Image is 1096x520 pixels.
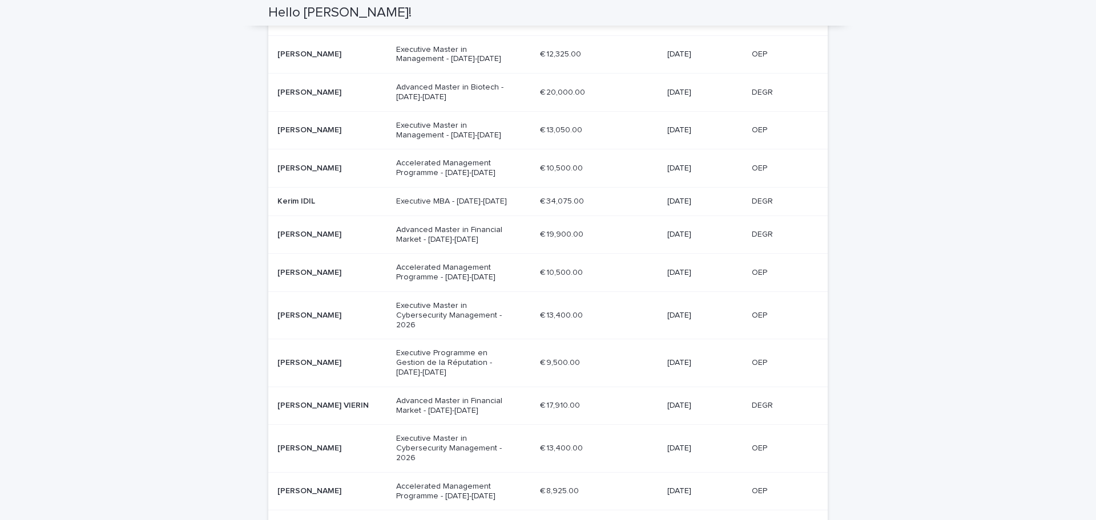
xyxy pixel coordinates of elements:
p: Advanced Master in Biotech - [DATE]-[DATE] [396,83,510,102]
p: Executive Master in Management - [DATE]-[DATE] [396,45,510,64]
p: € 34,075.00 [540,194,586,206]
p: [DATE] [667,311,743,320]
p: [DATE] [667,230,743,239]
p: DEGR [752,194,775,206]
p: OEP [752,441,769,453]
p: [DATE] [667,268,743,278]
p: [DATE] [667,444,743,453]
p: [DATE] [667,88,743,97]
p: € 13,400.00 [540,441,585,453]
p: OEP [752,47,769,59]
p: OEP [752,266,769,278]
p: [PERSON_NAME] VIERIN [277,401,387,411]
p: [PERSON_NAME] [277,444,387,453]
p: Advanced Master in Financial Market - [DATE]-[DATE] [396,225,510,245]
h2: Hello [PERSON_NAME]! [268,5,412,21]
p: [DATE] [667,164,743,173]
p: [PERSON_NAME] [277,125,387,135]
p: [DATE] [667,401,743,411]
p: € 12,325.00 [540,47,583,59]
tr: [PERSON_NAME]Accelerated Management Programme - [DATE]-[DATE]€ 8,925.00€ 8,925.00 [DATE]OEPOEP [268,472,828,510]
p: OEP [752,308,769,320]
p: OEP [752,161,769,173]
p: € 10,500.00 [540,161,585,173]
p: DEGR [752,399,775,411]
p: [DATE] [667,125,743,135]
tr: [PERSON_NAME]Executive Master in Management - [DATE]-[DATE]€ 13,050.00€ 13,050.00 [DATE]OEPOEP [268,111,828,149]
p: € 17,910.00 [540,399,582,411]
p: Executive MBA - [DATE]-[DATE] [396,197,510,206]
tr: [PERSON_NAME]Accelerated Management Programme - [DATE]-[DATE]€ 10,500.00€ 10,500.00 [DATE]OEPOEP [268,254,828,292]
p: Accelerated Management Programme - [DATE]-[DATE] [396,482,510,501]
p: OEP [752,484,769,496]
p: Accelerated Management Programme - [DATE]-[DATE] [396,159,510,178]
tr: [PERSON_NAME]Executive Programme en Gestion de la Réputation - [DATE]-[DATE]€ 9,500.00€ 9,500.00 ... [268,339,828,387]
p: DEGR [752,227,775,239]
tr: [PERSON_NAME]Advanced Master in Biotech - [DATE]-[DATE]€ 20,000.00€ 20,000.00 [DATE]DEGRDEGR [268,74,828,112]
p: [PERSON_NAME] [277,358,387,368]
p: € 20,000.00 [540,86,587,97]
p: Kerim IDIL [277,197,387,206]
tr: [PERSON_NAME] VIERINAdvanced Master in Financial Market - [DATE]-[DATE]€ 17,910.00€ 17,910.00 [DA... [268,387,828,425]
p: € 8,925.00 [540,484,581,496]
p: € 13,050.00 [540,123,585,135]
p: [PERSON_NAME] [277,164,387,173]
p: DEGR [752,86,775,97]
p: Executive Master in Cybersecurity Management - 2026 [396,301,510,330]
p: [PERSON_NAME] [277,311,387,320]
p: € 10,500.00 [540,266,585,278]
tr: Kerim IDILExecutive MBA - [DATE]-[DATE]€ 34,075.00€ 34,075.00 [DATE]DEGRDEGR [268,187,828,216]
p: € 13,400.00 [540,308,585,320]
tr: [PERSON_NAME]Executive Master in Cybersecurity Management - 2026€ 13,400.00€ 13,400.00 [DATE]OEPOEP [268,425,828,472]
p: € 9,500.00 [540,356,582,368]
p: [DATE] [667,358,743,368]
p: [DATE] [667,197,743,206]
p: OEP [752,123,769,135]
p: OEP [752,356,769,368]
p: Accelerated Management Programme - [DATE]-[DATE] [396,263,510,282]
tr: [PERSON_NAME]Executive Master in Management - [DATE]-[DATE]€ 12,325.00€ 12,325.00 [DATE]OEPOEP [268,35,828,74]
tr: [PERSON_NAME]Accelerated Management Programme - [DATE]-[DATE]€ 10,500.00€ 10,500.00 [DATE]OEPOEP [268,149,828,188]
p: [PERSON_NAME] [277,230,387,239]
p: [PERSON_NAME] [277,88,387,97]
p: [PERSON_NAME] [277,268,387,278]
p: Executive Master in Management - [DATE]-[DATE] [396,121,510,140]
p: [PERSON_NAME] [277,486,387,496]
tr: [PERSON_NAME]Executive Master in Cybersecurity Management - 2026€ 13,400.00€ 13,400.00 [DATE]OEPOEP [268,291,828,339]
p: [DATE] [667,50,743,59]
p: [DATE] [667,486,743,496]
p: Executive Master in Cybersecurity Management - 2026 [396,434,510,462]
p: € 19,900.00 [540,227,586,239]
p: [PERSON_NAME] [277,50,387,59]
p: Advanced Master in Financial Market - [DATE]-[DATE] [396,396,510,416]
tr: [PERSON_NAME]Advanced Master in Financial Market - [DATE]-[DATE]€ 19,900.00€ 19,900.00 [DATE]DEGR... [268,216,828,254]
p: Executive Programme en Gestion de la Réputation - [DATE]-[DATE] [396,348,510,377]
